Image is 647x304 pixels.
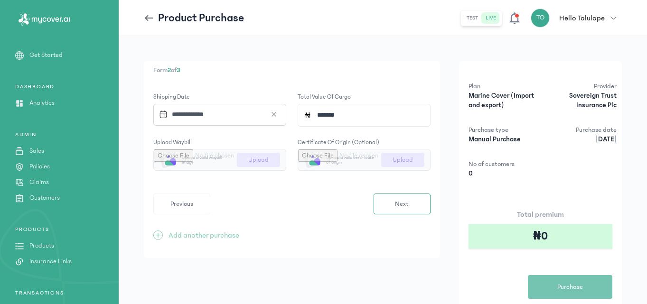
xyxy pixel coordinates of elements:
button: live [482,12,500,24]
div: ₦0 [469,224,612,249]
p: Marine Cover (Import and export) [469,91,542,110]
p: 0 [469,169,542,178]
p: Form of [153,65,431,75]
p: [DATE] [543,135,617,144]
p: Policies [29,162,50,172]
p: Claims [29,177,49,187]
p: Add another purchase [169,230,239,241]
span: 2 [168,66,171,74]
p: Purchase date [543,125,617,135]
p: Get Started [29,50,63,60]
p: Purchase type [469,125,542,135]
div: TO [531,9,550,28]
button: Previous [153,193,210,214]
p: Analytics [29,98,55,108]
span: Previous [170,199,193,209]
label: Total value of cargo [298,92,351,102]
p: Sovereign Trust Insurance Plc [543,91,617,110]
p: Manual Purchase [469,135,542,144]
p: Insurance Links [29,257,72,267]
button: Purchase [528,275,612,299]
input: Datepicker input [155,104,278,125]
p: Products [29,241,54,251]
label: Certificate of origin (optional) [298,138,379,147]
p: Plan [469,82,542,91]
p: Sales [29,146,44,156]
p: Customers [29,193,60,203]
span: 3 [177,66,180,74]
span: + [153,230,163,240]
p: No of customers [469,159,542,169]
button: test [463,12,482,24]
span: Next [395,199,409,209]
p: Product Purchase [158,10,244,26]
button: +Add another purchase [153,230,239,241]
p: Hello Tolulope [559,12,605,24]
span: Purchase [557,282,583,292]
button: Next [374,193,431,214]
label: Shipping Date [153,92,286,102]
p: Provider [543,82,617,91]
label: Upload waybill [153,138,192,147]
p: Total premium [469,209,612,220]
button: TOHello Tolulope [531,9,622,28]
